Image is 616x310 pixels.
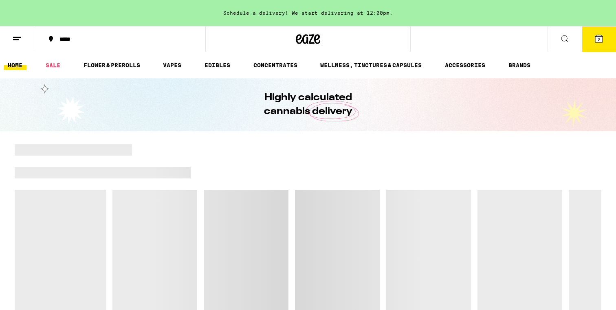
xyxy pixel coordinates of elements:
[241,91,375,119] h1: Highly calculated cannabis delivery
[316,60,426,70] a: WELLNESS, TINCTURES & CAPSULES
[441,60,489,70] a: ACCESSORIES
[598,37,600,42] span: 2
[79,60,144,70] a: FLOWER & PREROLLS
[42,60,64,70] a: SALE
[159,60,185,70] a: VAPES
[200,60,234,70] a: EDIBLES
[504,60,535,70] a: BRANDS
[582,26,616,52] button: 2
[4,60,26,70] a: HOME
[249,60,301,70] a: CONCENTRATES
